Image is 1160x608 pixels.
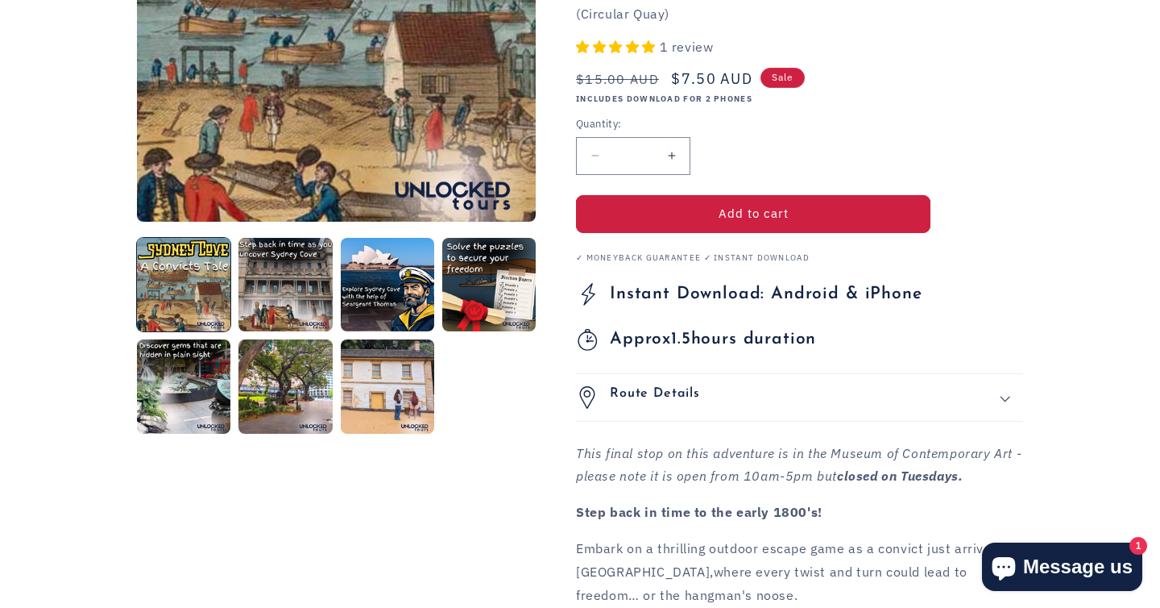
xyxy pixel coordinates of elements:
label: Quantity: [576,116,930,132]
h2: Route Details [610,386,700,409]
s: $15.00 AUD [576,69,659,89]
strong: closed on Tuesdays. [837,468,963,484]
span: Sale [760,68,805,88]
span: Embark on a thrilling outdoor escape game as a convict just arrived at [GEOGRAPHIC_DATA], [576,540,1016,580]
em: This final stop on this adventure is in the Museum of Contemporary Art - please note it is open f... [576,445,1021,485]
button: Load image 7 in gallery view [341,339,434,433]
button: Load image 3 in gallery view [341,238,434,331]
button: Load image 4 in gallery view [442,238,536,331]
p: ✓ Moneyback Guarantee ✓ Instant Download [576,253,1023,263]
button: Load image 6 in gallery view [238,339,332,433]
span: 1 review [660,39,714,55]
button: Add to cart [576,195,930,233]
span: 1.5 [610,329,816,350]
strong: hours duration [691,331,817,348]
strong: INCLUDES DOWNLOAD FOR 2 PHONES [576,94,752,104]
strong: Instant Download: Android & iPhone [610,285,922,302]
span: where every twist and turn could lead to freedom… or the hangman's noose. [576,564,967,603]
button: Load image 1 in gallery view [137,238,230,331]
button: Load image 2 in gallery view [238,238,332,331]
span: 5.00 stars [576,39,660,55]
button: Load image 5 in gallery view [137,339,230,433]
inbox-online-store-chat: Shopify online store chat [977,543,1147,595]
summary: Route Details [576,374,1023,421]
span: $7.50 AUD [671,68,752,90]
strong: Approx [610,331,671,348]
strong: Step back in time to the early 1800's! [576,504,822,520]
